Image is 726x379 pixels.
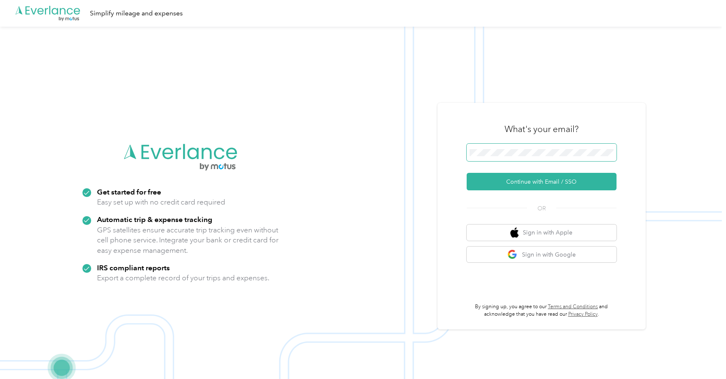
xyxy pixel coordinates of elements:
[527,204,556,213] span: OR
[97,197,225,207] p: Easy set up with no credit card required
[97,187,161,196] strong: Get started for free
[97,263,170,272] strong: IRS compliant reports
[97,215,212,224] strong: Automatic trip & expense tracking
[510,227,519,238] img: apple logo
[467,247,617,263] button: google logoSign in with Google
[507,249,518,260] img: google logo
[467,224,617,241] button: apple logoSign in with Apple
[90,8,183,19] div: Simplify mileage and expenses
[467,173,617,190] button: Continue with Email / SSO
[548,304,598,310] a: Terms and Conditions
[97,273,269,283] p: Export a complete record of your trips and expenses.
[467,303,617,318] p: By signing up, you agree to our and acknowledge that you have read our .
[97,225,279,256] p: GPS satellites ensure accurate trip tracking even without cell phone service. Integrate your bank...
[505,123,579,135] h3: What's your email?
[568,311,598,317] a: Privacy Policy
